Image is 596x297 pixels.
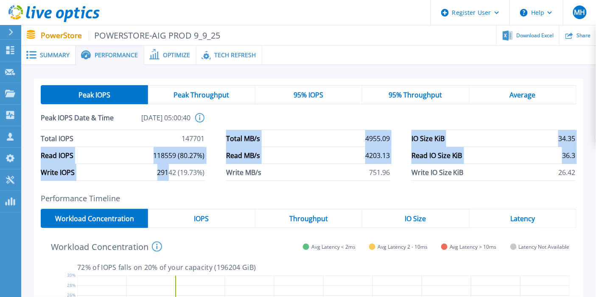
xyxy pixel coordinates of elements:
span: Latency Not Available [519,244,570,250]
span: Read IO Size KiB [411,147,462,164]
span: Summary [40,52,70,58]
span: 34.35 [558,130,575,147]
span: Read MB/s [226,147,260,164]
span: Write IO Size KiB [411,164,464,180]
span: Latency [510,215,535,222]
span: Total IOPS [41,130,73,147]
span: Throughput [289,215,328,222]
span: Performance [95,52,138,58]
span: Peak IOPS Date & Time [41,113,116,130]
span: 751.96 [369,164,390,180]
text: 30% [67,272,76,278]
span: Optimize [163,52,190,58]
span: Write IOPS [41,164,75,180]
span: 4203.13 [365,147,390,164]
span: Peak IOPS [78,92,110,98]
text: 28% [67,282,76,288]
span: 147701 [182,130,205,147]
span: [DATE] 05:00:40 [116,113,191,130]
span: MH [574,9,585,16]
span: IOPS [194,215,209,222]
span: Tech Refresh [214,52,256,58]
span: Write MB/s [226,164,261,180]
span: 29142 (19.73%) [157,164,205,180]
span: IO Size [405,215,426,222]
span: Read IOPS [41,147,73,164]
span: 95% Throughput [389,92,442,98]
span: POWERSTORE-AIG PROD 9_9_25 [89,31,221,40]
span: 118559 (80.27%) [154,147,205,164]
span: Total MB/s [226,130,260,147]
span: 95% IOPS [294,92,323,98]
span: Avg Latency > 10ms [450,244,497,250]
p: 72 % of IOPS falls on 20 % of your capacity ( 196204 GiB ) [77,264,570,271]
p: PowerStore [41,31,221,40]
span: IO Size KiB [411,130,445,147]
span: Peak Throughput [173,92,229,98]
span: 4955.09 [365,130,390,147]
span: Average [510,92,536,98]
span: Avg Latency 2 - 10ms [378,244,428,250]
h4: Workload Concentration [51,241,162,252]
h2: Performance Timeline [41,194,576,203]
span: Download Excel [516,33,554,38]
span: 26.42 [558,164,575,180]
span: 36.3 [562,147,575,164]
span: Avg Latency < 2ms [311,244,355,250]
span: Share [576,33,590,38]
span: Workload Concentration [55,215,134,222]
